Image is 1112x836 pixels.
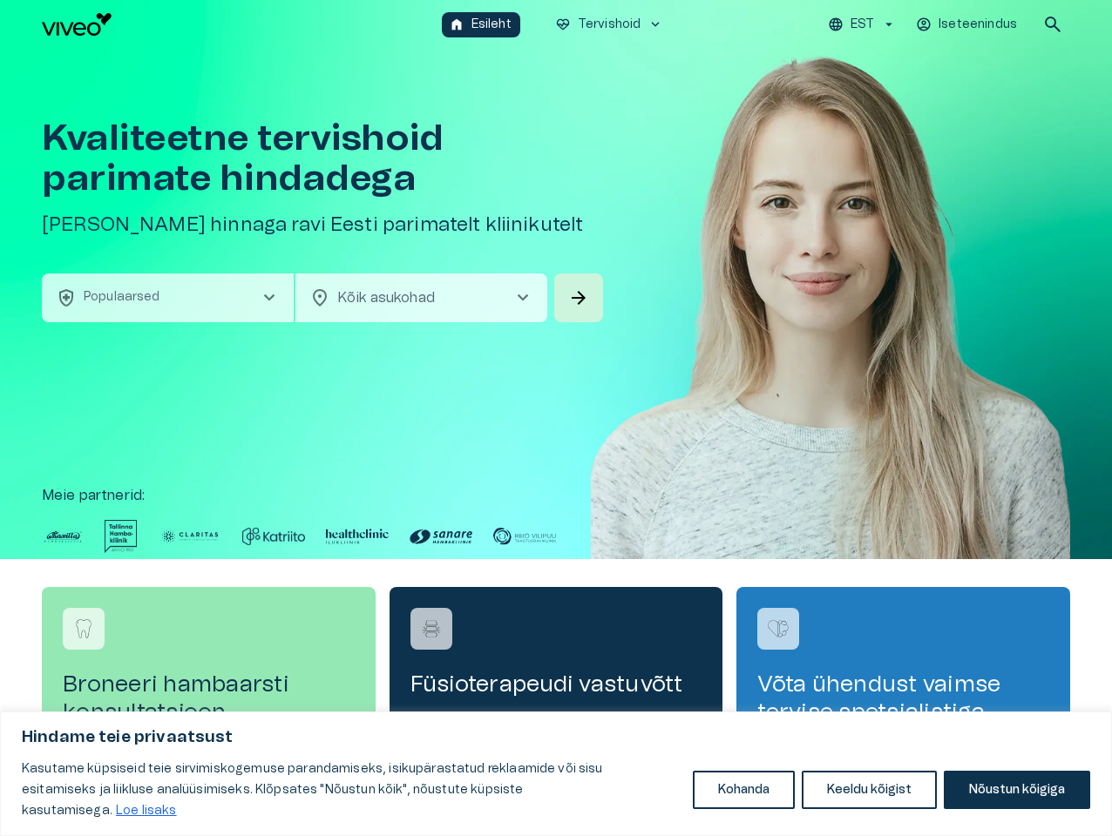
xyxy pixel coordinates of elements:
[42,212,607,238] h5: [PERSON_NAME] hinnaga ravi Eesti parimatelt kliinikutelt
[568,287,589,308] span: arrow_forward
[326,520,389,553] img: Partner logo
[42,520,84,553] img: Partner logo
[548,12,671,37] button: ecg_heartTervishoidkeyboard_arrow_down
[578,16,641,34] p: Tervishoid
[765,616,791,642] img: Võta ühendust vaimse tervise spetsialistiga logo
[554,273,603,322] button: Search
[242,520,305,553] img: Partner logo
[309,287,330,308] span: location_on
[418,616,444,642] img: Füsioterapeudi vastuvõtt logo
[159,520,221,553] img: Partner logo
[944,771,1090,809] button: Nõustun kõigiga
[555,17,571,32] span: ecg_heart
[648,17,663,32] span: keyboard_arrow_down
[84,288,160,307] p: Populaarsed
[591,49,1070,611] img: Woman smiling
[410,671,702,698] h4: Füsioterapeudi vastuvõtt
[89,14,115,28] span: Help
[736,587,1070,747] a: Navigate to service booking
[1042,14,1063,35] span: search
[442,12,520,37] button: homeEsileht
[42,13,112,36] img: Viveo logo
[56,287,77,308] span: health_and_safety
[22,758,680,821] p: Kasutame küpsiseid teie sirvimiskogemuse parandamiseks, isikupärastatud reklaamide või sisu esita...
[71,616,97,642] img: Broneeri hambaarsti konsultatsioon logo
[802,771,937,809] button: Keeldu kõigist
[757,671,1049,726] h4: Võta ühendust vaimse tervise spetsialistiga
[913,12,1021,37] button: Iseteenindus
[471,16,512,34] p: Esileht
[42,118,607,199] h1: Kvaliteetne tervishoid parimate hindadega
[337,287,485,308] p: Kõik asukohad
[851,16,874,34] p: EST
[825,12,899,37] button: EST
[512,287,533,308] span: chevron_right
[449,17,464,32] span: home
[22,727,1090,748] p: Hindame teie privaatsust
[115,804,178,818] a: Loe lisaks
[42,485,1070,506] p: Meie partnerid :
[63,671,355,726] h4: Broneeri hambaarsti konsultatsioon
[1035,7,1070,42] button: open search modal
[493,520,556,553] img: Partner logo
[939,16,1017,34] p: Iseteenindus
[410,520,472,553] img: Partner logo
[390,587,723,747] a: Navigate to service booking
[693,771,795,809] button: Kohanda
[105,520,138,553] img: Partner logo
[42,587,376,747] a: Navigate to service booking
[42,273,294,322] button: health_and_safetyPopulaarsedchevron_right
[42,13,435,36] a: Navigate to homepage
[259,287,280,308] span: chevron_right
